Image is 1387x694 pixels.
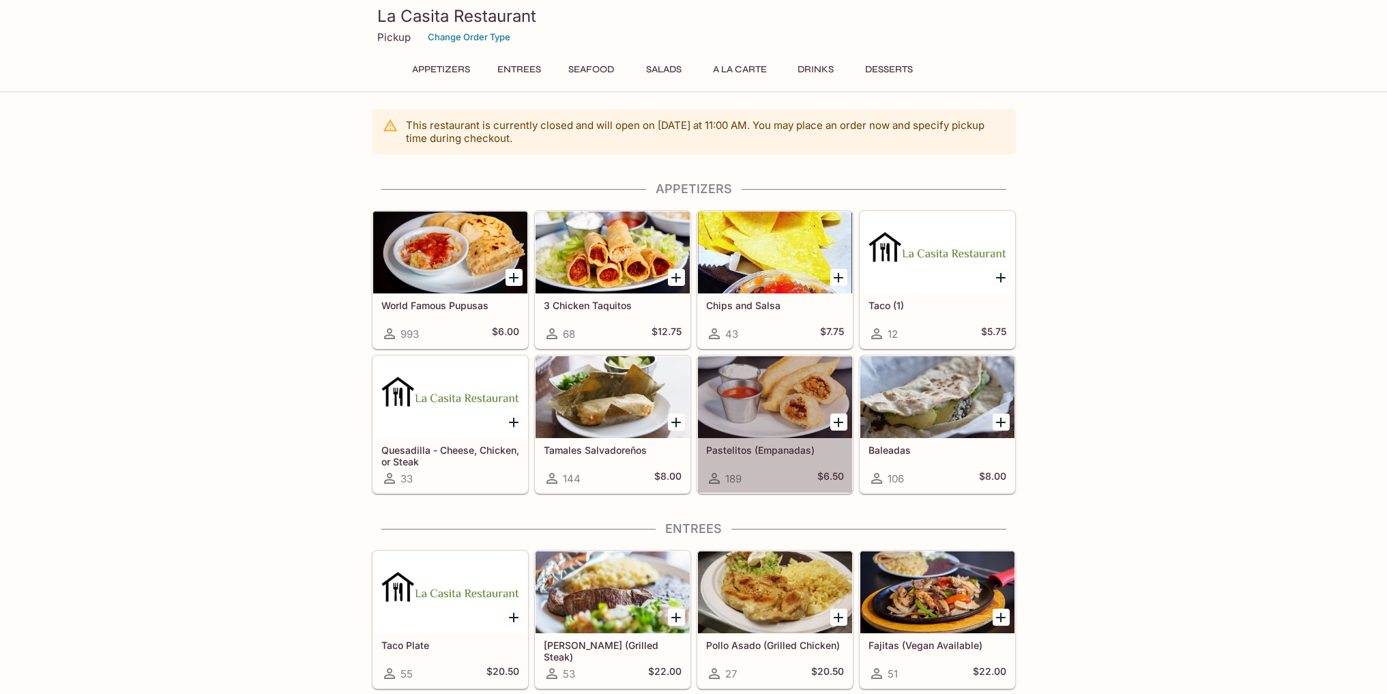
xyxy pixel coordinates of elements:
span: 68 [563,328,575,341]
h5: $20.50 [486,665,519,682]
span: 43 [725,328,738,341]
h4: Entrees [372,521,1016,536]
h5: $7.75 [820,326,844,342]
button: Add Quesadilla - Cheese, Chicken, or Steak [506,414,523,431]
h5: $5.75 [981,326,1006,342]
span: 189 [725,472,742,485]
button: Add Chips and Salsa [830,269,847,286]
button: Add Fajitas (Vegan Available) [993,609,1010,626]
button: Add Taco (1) [993,269,1010,286]
h5: Quesadilla - Cheese, Chicken, or Steak [381,444,519,467]
h5: Pastelitos (Empanadas) [706,444,844,456]
button: Add Tamales Salvadoreños [668,414,685,431]
button: Change Order Type [422,27,516,48]
span: 144 [563,472,581,485]
div: Chips and Salsa [698,212,852,293]
a: World Famous Pupusas993$6.00 [373,211,528,349]
h5: $22.00 [973,665,1006,682]
button: Drinks [785,60,847,79]
span: 27 [725,667,737,680]
p: Pickup [377,31,411,44]
a: [PERSON_NAME] (Grilled Steak)53$22.00 [535,551,690,689]
div: 3 Chicken Taquitos [536,212,690,293]
div: Fajitas (Vegan Available) [860,551,1014,633]
button: A la Carte [705,60,774,79]
h5: Tamales Salvadoreños [544,444,682,456]
p: This restaurant is currently closed and will open on [DATE] at 11:00 AM . You may place an order ... [406,119,1005,145]
h5: $12.75 [652,326,682,342]
button: Add Taco Plate [506,609,523,626]
h5: Taco (1) [868,300,1006,311]
button: Desserts [858,60,920,79]
span: 12 [888,328,898,341]
a: Baleadas106$8.00 [860,356,1015,493]
h5: Baleadas [868,444,1006,456]
a: Chips and Salsa43$7.75 [697,211,853,349]
a: Quesadilla - Cheese, Chicken, or Steak33 [373,356,528,493]
a: Tamales Salvadoreños144$8.00 [535,356,690,493]
button: Add Pastelitos (Empanadas) [830,414,847,431]
h5: $8.00 [654,470,682,487]
h5: $22.00 [648,665,682,682]
h5: $6.50 [817,470,844,487]
div: Taco (1) [860,212,1014,293]
span: 55 [400,667,413,680]
button: Appetizers [405,60,478,79]
div: Pastelitos (Empanadas) [698,356,852,438]
h5: World Famous Pupusas [381,300,519,311]
div: Tamales Salvadoreños [536,356,690,438]
h5: 3 Chicken Taquitos [544,300,682,311]
a: Pastelitos (Empanadas)189$6.50 [697,356,853,493]
div: World Famous Pupusas [373,212,527,293]
h5: Chips and Salsa [706,300,844,311]
h5: [PERSON_NAME] (Grilled Steak) [544,639,682,662]
span: 53 [563,667,575,680]
span: 51 [888,667,898,680]
h5: Taco Plate [381,639,519,651]
span: 106 [888,472,904,485]
div: Carne Asada (Grilled Steak) [536,551,690,633]
button: Add Carne Asada (Grilled Steak) [668,609,685,626]
a: Taco (1)12$5.75 [860,211,1015,349]
button: Add Baleadas [993,414,1010,431]
span: 33 [400,472,413,485]
button: Entrees [488,60,550,79]
button: Seafood [561,60,622,79]
h5: $6.00 [492,326,519,342]
button: Add Pollo Asado (Grilled Chicken) [830,609,847,626]
a: Pollo Asado (Grilled Chicken)27$20.50 [697,551,853,689]
a: Fajitas (Vegan Available)51$22.00 [860,551,1015,689]
h3: La Casita Restaurant [377,5,1010,27]
span: 993 [400,328,419,341]
button: Add 3 Chicken Taquitos [668,269,685,286]
div: Taco Plate [373,551,527,633]
div: Pollo Asado (Grilled Chicken) [698,551,852,633]
h5: $20.50 [811,665,844,682]
h5: $8.00 [979,470,1006,487]
a: 3 Chicken Taquitos68$12.75 [535,211,690,349]
div: Baleadas [860,356,1014,438]
h5: Pollo Asado (Grilled Chicken) [706,639,844,651]
div: Quesadilla - Cheese, Chicken, or Steak [373,356,527,438]
a: Taco Plate55$20.50 [373,551,528,689]
button: Add World Famous Pupusas [506,269,523,286]
h5: Fajitas (Vegan Available) [868,639,1006,651]
button: Salads [633,60,695,79]
h4: Appetizers [372,182,1016,197]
